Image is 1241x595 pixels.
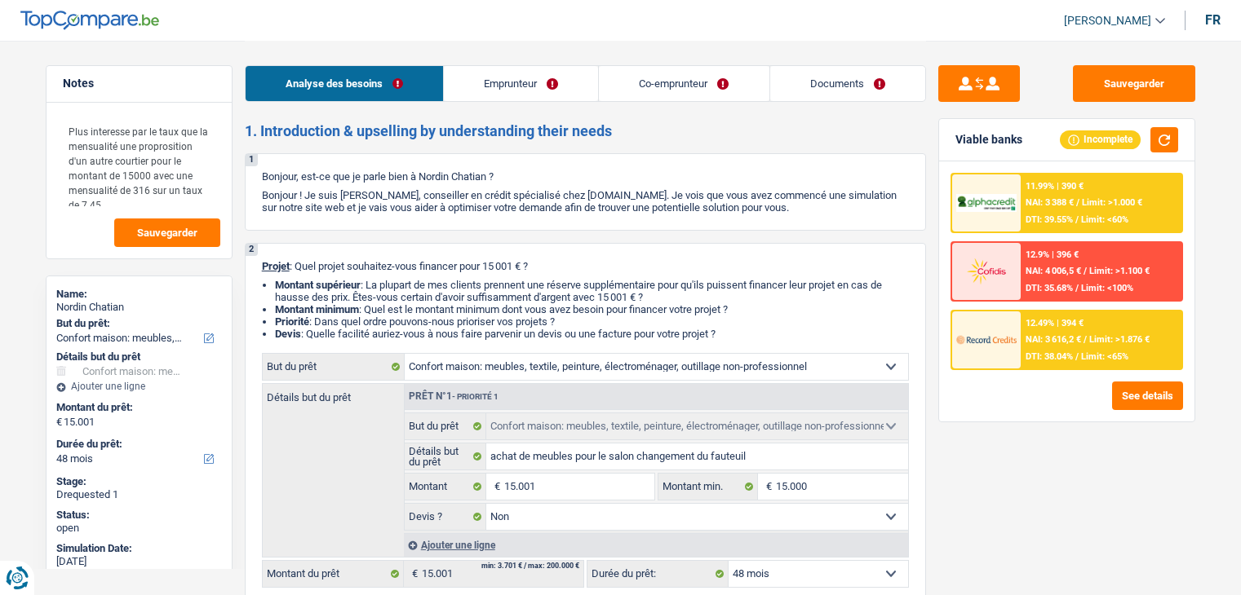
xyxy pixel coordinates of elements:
[452,392,499,401] span: - Priorité 1
[275,303,359,315] strong: Montant minimum
[262,189,909,214] p: Bonjour ! Je suis [PERSON_NAME], conseiller en crédit spécialisé chez [DOMAIN_NAME]. Je vois que ...
[262,260,290,272] span: Projet
[405,443,487,469] label: Détails but du prêt
[275,279,361,291] strong: Montant supérieur
[263,561,404,587] label: Montant du prêt
[56,350,222,364] div: Détails but du prêt
[404,561,422,587] span: €
[405,474,487,500] label: Montant
[658,474,758,500] label: Montant min.
[481,562,579,570] div: min: 3.701 € / max: 200.000 €
[56,509,222,522] div: Status:
[275,303,909,315] li: : Quel est le montant minimum dont vous avez besoin pour financer votre projet ?
[262,170,909,183] p: Bonjour, est-ce que je parle bien à Nordin Chatian ?
[955,133,1022,147] div: Viable banks
[56,288,222,301] div: Name:
[1026,334,1081,345] span: NAI: 3 616,2 €
[56,488,222,501] div: Drequested 1
[405,413,487,439] label: But du prêt
[56,555,222,568] div: [DATE]
[246,154,258,166] div: 1
[137,227,197,238] span: Sauvegarder
[275,279,909,303] li: : La plupart de mes clients prennent une réserve supplémentaire pour qu'ils puissent financer leu...
[56,522,222,535] div: open
[1082,197,1142,208] span: Limit: >1.000 €
[246,244,258,256] div: 2
[1084,334,1087,345] span: /
[56,542,222,555] div: Simulation Date:
[1081,214,1128,225] span: Limit: <60%
[1076,197,1079,208] span: /
[1026,351,1073,362] span: DTI: 38.04%
[956,194,1017,213] img: AlphaCredit
[63,77,215,90] h5: Notes
[1075,351,1079,362] span: /
[405,504,487,530] label: Devis ?
[1064,14,1151,28] span: [PERSON_NAME]
[275,315,909,328] li: : Dans quel ordre pouvons-nous prioriser vos projets ?
[444,66,598,101] a: Emprunteur
[245,122,926,140] h2: 1. Introduction & upselling by understanding their needs
[1084,266,1087,276] span: /
[275,328,909,340] li: : Quelle facilité auriez-vous à nous faire parvenir un devis ou une facture pour votre projet ?
[1051,7,1165,34] a: [PERSON_NAME]
[1026,181,1084,192] div: 11.99% | 390 €
[1026,266,1081,276] span: NAI: 4 006,5 €
[56,301,222,314] div: Nordin Chatian
[599,66,769,101] a: Co-emprunteur
[1060,130,1141,148] div: Incomplete
[246,66,443,101] a: Analyse des besoins
[1073,65,1195,102] button: Sauvegarder
[405,391,503,402] div: Prêt n°1
[114,218,220,247] button: Sauvegarder
[56,317,219,330] label: But du prêt:
[56,416,62,429] span: €
[56,438,219,451] label: Durée du prêt:
[56,401,219,414] label: Montant du prêt:
[275,328,301,340] span: Devis
[263,384,404,403] label: Détails but du prêt
[1205,12,1221,28] div: fr
[56,381,222,392] div: Ajouter une ligne
[1089,334,1150,345] span: Limit: >1.876 €
[1089,266,1150,276] span: Limit: >1.100 €
[262,260,909,272] p: : Quel projet souhaitez-vous financer pour 15 001 € ?
[486,474,504,500] span: €
[770,66,925,101] a: Documents
[1026,283,1073,293] span: DTI: 35.68%
[56,475,222,488] div: Stage:
[956,324,1017,355] img: Record Credits
[1026,197,1074,208] span: NAI: 3 388 €
[1026,214,1073,225] span: DTI: 39.55%
[956,256,1017,286] img: Cofidis
[404,533,908,557] div: Ajouter une ligne
[275,315,309,328] strong: Priorité
[1075,214,1079,225] span: /
[1081,351,1128,362] span: Limit: <65%
[20,11,159,30] img: TopCompare Logo
[1112,381,1183,410] button: See details
[1075,283,1079,293] span: /
[758,474,776,500] span: €
[263,354,405,380] label: But du prêt
[1026,318,1084,328] div: 12.49% | 394 €
[587,561,729,587] label: Durée du prêt:
[1081,283,1133,293] span: Limit: <100%
[1026,249,1079,260] div: 12.9% | 396 €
